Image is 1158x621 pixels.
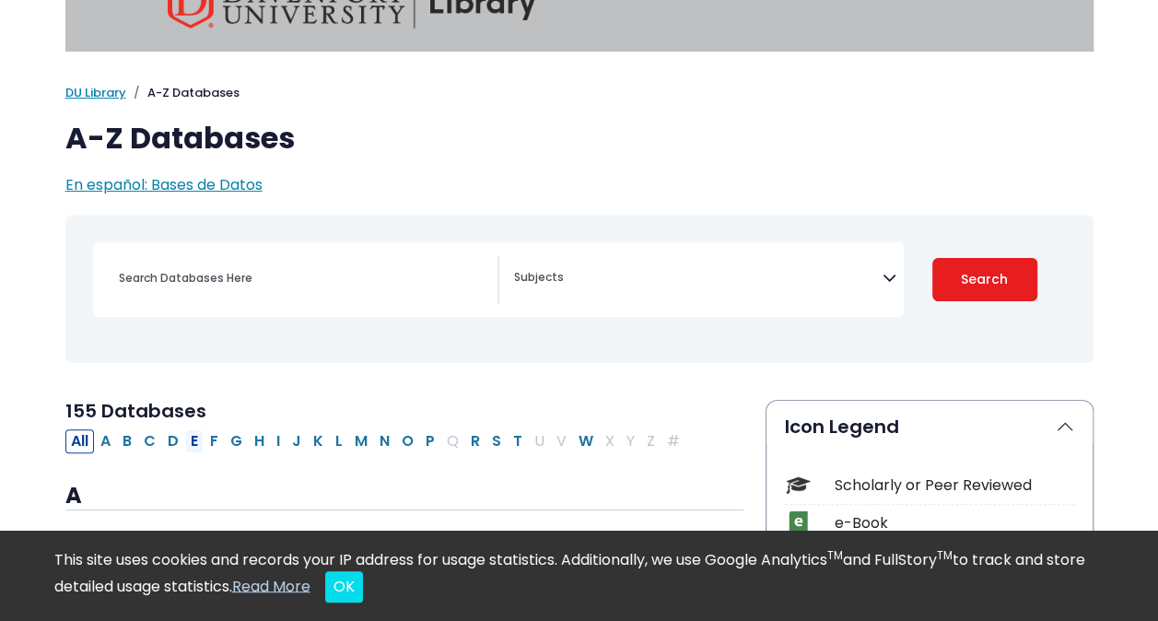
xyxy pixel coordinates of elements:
[573,429,599,453] button: Filter Results W
[65,530,306,553] a: Academic Search Complete
[65,483,743,510] h3: A
[138,429,161,453] button: Filter Results C
[287,429,307,453] button: Filter Results J
[54,549,1105,603] div: This site uses cookies and records your IP address for usage statistics. Additionally, we use Goo...
[932,258,1037,301] button: Submit for Search Results
[835,512,1074,534] div: e-Book
[325,571,363,603] button: Close
[508,429,528,453] button: Filter Results T
[65,429,687,451] div: Alpha-list to filter by first letter of database name
[126,84,240,102] li: A-Z Databases
[835,475,1074,497] div: Scholarly or Peer Reviewed
[65,429,94,453] button: All
[374,429,395,453] button: Filter Results N
[108,264,497,291] input: Search database by title or keyword
[330,429,348,453] button: Filter Results L
[249,429,270,453] button: Filter Results H
[162,429,184,453] button: Filter Results D
[232,575,310,596] a: Read More
[786,473,811,498] img: Icon Scholarly or Peer Reviewed
[225,429,248,453] button: Filter Results G
[308,429,329,453] button: Filter Results K
[514,272,883,287] textarea: Search
[95,429,116,453] button: Filter Results A
[65,215,1094,363] nav: Search filters
[65,398,206,424] span: 155 Databases
[65,84,1094,102] nav: breadcrumb
[205,429,224,453] button: Filter Results F
[271,429,286,453] button: Filter Results I
[65,121,1094,156] h1: A-Z Databases
[786,510,811,535] img: Icon e-Book
[937,547,953,563] sup: TM
[827,547,843,563] sup: TM
[65,84,126,101] a: DU Library
[185,429,204,453] button: Filter Results E
[117,429,137,453] button: Filter Results B
[349,429,373,453] button: Filter Results M
[486,429,507,453] button: Filter Results S
[766,401,1093,452] button: Icon Legend
[396,429,419,453] button: Filter Results O
[420,429,440,453] button: Filter Results P
[465,429,485,453] button: Filter Results R
[65,174,263,195] a: En español: Bases de Datos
